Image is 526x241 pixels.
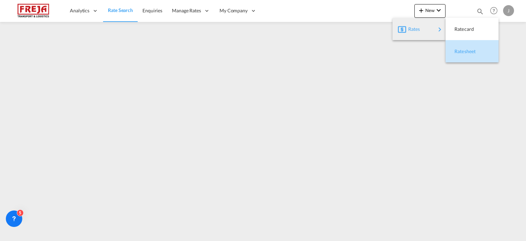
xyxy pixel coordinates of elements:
[408,22,416,36] span: Rates
[436,25,444,34] md-icon: icon-chevron-right
[454,45,462,58] span: Ratesheet
[454,22,462,36] span: Ratecard
[451,21,493,38] div: Ratecard
[451,43,493,60] div: Ratesheet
